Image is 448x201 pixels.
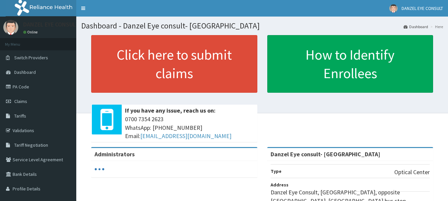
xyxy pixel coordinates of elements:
b: Address [271,182,288,188]
b: Type [271,168,282,174]
span: Claims [14,98,27,104]
a: Dashboard [404,24,428,29]
b: Administrators [95,150,135,158]
img: User Image [3,20,18,35]
a: Online [23,30,39,34]
span: Tariff Negotiation [14,142,48,148]
p: Optical Center [394,168,430,176]
a: Click here to submit claims [91,35,257,93]
p: DANZEL EYE CONSULT [23,22,79,27]
li: Here [429,24,443,29]
img: User Image [389,4,398,13]
h1: Dashboard - Danzel Eye consult- [GEOGRAPHIC_DATA] [81,22,443,30]
strong: Danzel Eye consult- [GEOGRAPHIC_DATA] [271,150,380,158]
span: Switch Providers [14,55,48,61]
b: If you have any issue, reach us on: [125,107,216,114]
span: Tariffs [14,113,26,119]
span: 0700 7354 2623 WhatsApp: [PHONE_NUMBER] Email: [125,115,254,140]
span: DANZEL EYE CONSULT [402,5,443,11]
a: [EMAIL_ADDRESS][DOMAIN_NAME] [140,132,231,140]
span: Dashboard [14,69,36,75]
a: How to Identify Enrollees [267,35,433,93]
svg: audio-loading [95,164,104,174]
